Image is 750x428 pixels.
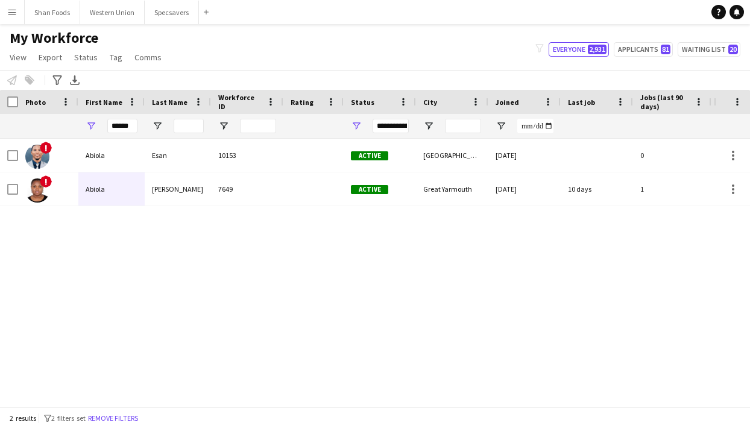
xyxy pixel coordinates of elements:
button: Open Filter Menu [423,121,434,131]
a: Comms [130,49,166,65]
button: Specsavers [145,1,199,24]
span: 20 [728,45,738,54]
button: Waiting list20 [678,42,740,57]
span: ! [40,175,52,187]
span: Jobs (last 90 days) [640,93,690,111]
button: Western Union [80,1,145,24]
span: Comms [134,52,162,63]
app-action-btn: Export XLSX [68,73,82,87]
span: Workforce ID [218,93,262,111]
div: 10 days [561,172,633,206]
div: Abiola [78,139,145,172]
span: Active [351,185,388,194]
span: Status [351,98,374,107]
div: Esan [145,139,211,172]
app-action-btn: Advanced filters [50,73,65,87]
div: 10153 [211,139,283,172]
button: Open Filter Menu [152,121,163,131]
div: [DATE] [488,172,561,206]
a: View [5,49,31,65]
input: Last Name Filter Input [174,119,204,133]
div: 1 [633,172,711,206]
span: View [10,52,27,63]
span: Status [74,52,98,63]
button: Remove filters [86,412,140,425]
a: Export [34,49,67,65]
span: Tag [110,52,122,63]
div: Abiola [78,172,145,206]
div: 7649 [211,172,283,206]
img: Abiola Michael Bucknor [25,178,49,203]
input: City Filter Input [445,119,481,133]
span: Last job [568,98,595,107]
input: First Name Filter Input [107,119,137,133]
button: Open Filter Menu [218,121,229,131]
input: Workforce ID Filter Input [240,119,276,133]
button: Shan Foods [25,1,80,24]
input: Joined Filter Input [517,119,553,133]
span: My Workforce [10,29,98,47]
span: Joined [496,98,519,107]
span: 2,931 [588,45,607,54]
button: Open Filter Menu [86,121,96,131]
span: First Name [86,98,122,107]
span: ! [40,142,52,154]
span: Export [39,52,62,63]
img: Abiola Esan [25,145,49,169]
a: Tag [105,49,127,65]
div: 0 [633,139,711,172]
button: Open Filter Menu [496,121,506,131]
div: [DATE] [488,139,561,172]
button: Everyone2,931 [549,42,609,57]
span: Rating [291,98,314,107]
span: 2 filters set [51,414,86,423]
span: Active [351,151,388,160]
div: [PERSON_NAME] [145,172,211,206]
a: Status [69,49,102,65]
div: [GEOGRAPHIC_DATA] [416,139,488,172]
span: 81 [661,45,670,54]
span: Last Name [152,98,187,107]
span: Photo [25,98,46,107]
button: Open Filter Menu [351,121,362,131]
div: Great Yarmouth [416,172,488,206]
span: City [423,98,437,107]
button: Applicants81 [614,42,673,57]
